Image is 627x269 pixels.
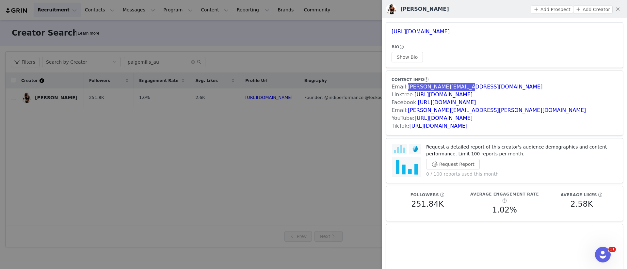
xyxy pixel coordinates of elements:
[573,6,613,13] button: Add Creator
[400,5,449,13] h3: [PERSON_NAME]
[595,247,611,262] iframe: Intercom live chat
[608,247,616,252] span: 11
[426,144,618,157] p: Request a detailed report of this creator's audience demographics and content performance. Limit ...
[561,192,597,198] h5: Average Likes
[410,123,468,129] a: [URL][DOMAIN_NAME]
[392,45,399,49] span: BIO
[470,191,539,197] h5: Average Engagement Rate
[411,198,444,210] h5: 251.84K
[392,115,414,121] span: YouTube:
[392,52,423,62] button: Show Bio
[426,171,618,178] p: 0 / 100 reports used this month
[414,91,473,98] a: [URL][DOMAIN_NAME]
[392,107,408,113] span: Email:
[410,192,439,198] h5: Followers
[386,4,396,14] img: v2
[392,77,424,82] span: CONTACT INFO
[531,6,573,13] button: Add Prospect
[414,115,473,121] a: [URL][DOMAIN_NAME]
[392,99,418,105] span: Facebook:
[392,144,421,178] img: audience-report.png
[418,99,476,105] a: [URL][DOMAIN_NAME]
[392,28,450,35] a: [URL][DOMAIN_NAME]
[392,84,408,90] span: Email:
[570,198,593,210] h5: 2.58K
[426,159,480,169] button: Request Report
[392,123,410,129] span: TikTok:
[492,204,517,216] h5: 1.02%
[408,107,586,113] a: [PERSON_NAME][EMAIL_ADDRESS][PERSON_NAME][DOMAIN_NAME]
[392,91,414,98] span: Linktree:
[408,84,543,90] a: [PERSON_NAME][EMAIL_ADDRESS][DOMAIN_NAME]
